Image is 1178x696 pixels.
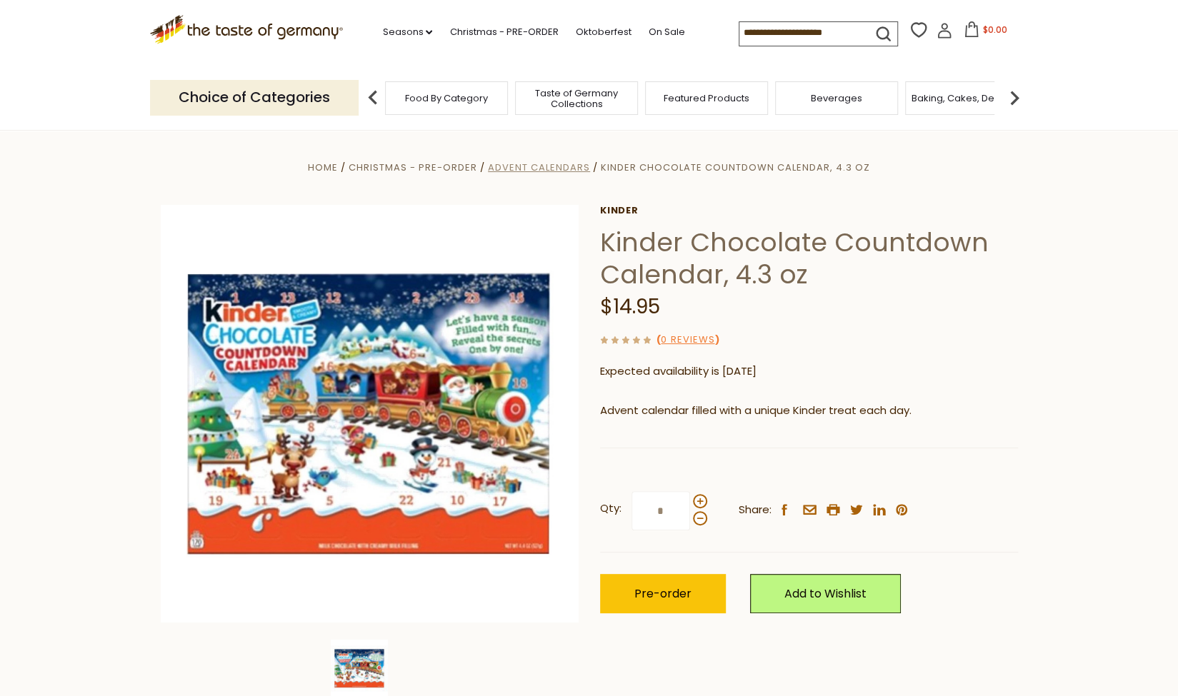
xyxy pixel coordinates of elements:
[600,500,622,518] strong: Qty:
[634,585,692,602] span: Pre-order
[739,501,772,519] span: Share:
[600,363,1018,380] p: Expected availability is [DATE]
[600,226,1018,291] h1: Kinder Chocolate Countdown Calendar, 4.3 oz
[161,205,579,622] img: Kinder Chocolate Countdown Calendar
[405,93,488,104] a: Food By Category
[150,80,359,115] p: Choice of Categories
[359,84,387,112] img: previous arrow
[661,333,714,348] a: 0 Reviews
[1000,84,1029,112] img: next arrow
[955,21,1016,43] button: $0.00
[664,93,749,104] a: Featured Products
[600,293,660,321] span: $14.95
[601,161,870,174] a: Kinder Chocolate Countdown Calendar, 4.3 oz
[811,93,862,104] a: Beverages
[982,24,1007,36] span: $0.00
[382,24,432,40] a: Seasons
[488,161,590,174] a: Advent Calendars
[449,24,558,40] a: Christmas - PRE-ORDER
[600,402,1018,420] p: Advent calendar filled with a unique Kinder treat each day.
[657,333,719,346] span: ( )
[349,161,477,174] a: Christmas - PRE-ORDER
[600,205,1018,216] a: Kinder
[308,161,338,174] a: Home
[575,24,631,40] a: Oktoberfest
[750,574,901,613] a: Add to Wishlist
[632,491,690,530] input: Qty:
[912,93,1022,104] a: Baking, Cakes, Desserts
[600,574,726,613] button: Pre-order
[519,88,634,109] a: Taste of Germany Collections
[648,24,684,40] a: On Sale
